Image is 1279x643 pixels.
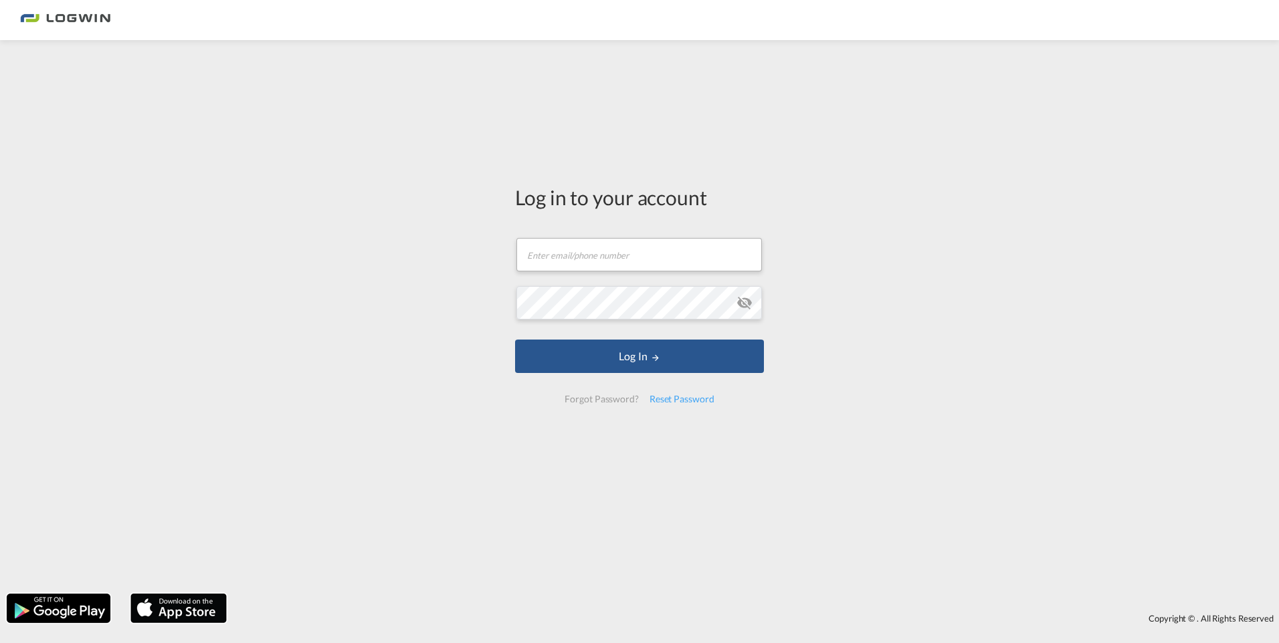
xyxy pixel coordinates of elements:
[515,340,764,373] button: LOGIN
[516,238,762,271] input: Enter email/phone number
[20,5,110,35] img: 2761ae10d95411efa20a1f5e0282d2d7.png
[515,183,764,211] div: Log in to your account
[644,387,720,411] div: Reset Password
[5,592,112,624] img: google.png
[559,387,644,411] div: Forgot Password?
[233,607,1279,630] div: Copyright © . All Rights Reserved
[736,295,753,311] md-icon: icon-eye-off
[129,592,228,624] img: apple.png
